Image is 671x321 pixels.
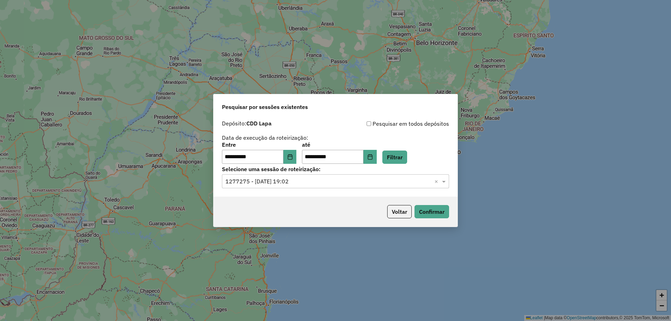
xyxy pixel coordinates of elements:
label: até [302,140,376,149]
label: Data de execução da roteirização: [222,133,308,142]
button: Choose Date [363,150,377,164]
label: Selecione uma sessão de roteirização: [222,165,449,173]
button: Confirmar [414,205,449,218]
span: Clear all [434,177,440,185]
button: Choose Date [283,150,297,164]
label: Depósito: [222,119,272,127]
span: Pesquisar por sessões existentes [222,103,308,111]
label: Entre [222,140,296,149]
button: Voltar [387,205,412,218]
strong: CDD Lapa [246,120,272,127]
div: Pesquisar em todos depósitos [335,119,449,128]
button: Filtrar [382,151,407,164]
